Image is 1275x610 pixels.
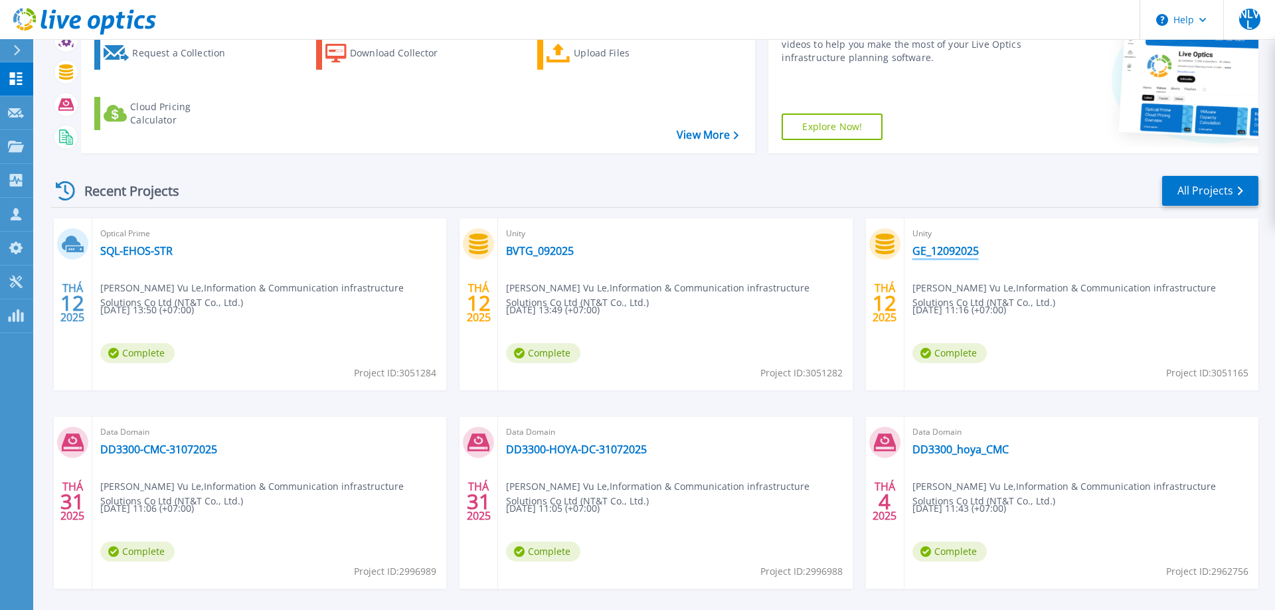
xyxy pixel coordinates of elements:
[100,226,438,241] span: Optical Prime
[912,425,1250,439] span: Data Domain
[506,501,600,516] span: [DATE] 11:05 (+07:00)
[677,129,738,141] a: View More
[51,175,197,207] div: Recent Projects
[1166,564,1248,579] span: Project ID: 2962756
[912,303,1006,317] span: [DATE] 11:16 (+07:00)
[537,37,685,70] a: Upload Files
[467,297,491,309] span: 12
[60,496,84,507] span: 31
[100,303,194,317] span: [DATE] 13:50 (+07:00)
[879,496,891,507] span: 4
[316,37,464,70] a: Download Collector
[760,366,843,380] span: Project ID: 3051282
[1239,9,1260,30] span: NLVL
[100,343,175,363] span: Complete
[60,477,85,526] div: THÁ 2025
[506,479,852,508] span: [PERSON_NAME] Vu Le , Information & Communication infrastructure Solutions Co Ltd (NT&T Co., Ltd.)
[873,297,896,309] span: 12
[912,443,1009,456] a: DD3300_hoya_CMC
[872,279,897,327] div: THÁ 2025
[60,297,84,309] span: 12
[467,496,491,507] span: 31
[506,542,580,562] span: Complete
[1162,176,1258,206] a: All Projects
[872,477,897,526] div: THÁ 2025
[130,100,236,127] div: Cloud Pricing Calculator
[782,25,1031,64] div: Find tutorials, instructional guides and other support videos to help you make the most of your L...
[574,40,680,66] div: Upload Files
[506,226,844,241] span: Unity
[466,477,491,526] div: THÁ 2025
[912,281,1258,310] span: [PERSON_NAME] Vu Le , Information & Communication infrastructure Solutions Co Ltd (NT&T Co., Ltd.)
[506,244,574,258] a: BVTG_092025
[506,303,600,317] span: [DATE] 13:49 (+07:00)
[912,343,987,363] span: Complete
[354,564,436,579] span: Project ID: 2996989
[100,443,217,456] a: DD3300-CMC-31072025
[94,97,242,130] a: Cloud Pricing Calculator
[506,443,647,456] a: DD3300-HOYA-DC-31072025
[100,479,446,508] span: [PERSON_NAME] Vu Le , Information & Communication infrastructure Solutions Co Ltd (NT&T Co., Ltd.)
[466,279,491,327] div: THÁ 2025
[354,366,436,380] span: Project ID: 3051284
[912,479,1258,508] span: [PERSON_NAME] Vu Le , Information & Communication infrastructure Solutions Co Ltd (NT&T Co., Ltd.)
[760,564,843,579] span: Project ID: 2996988
[506,343,580,363] span: Complete
[350,40,456,66] div: Download Collector
[782,114,883,140] a: Explore Now!
[60,279,85,327] div: THÁ 2025
[132,40,238,66] div: Request a Collection
[1166,366,1248,380] span: Project ID: 3051165
[100,425,438,439] span: Data Domain
[100,244,173,258] a: SQL-EHOS-STR
[506,425,844,439] span: Data Domain
[100,542,175,562] span: Complete
[94,37,242,70] a: Request a Collection
[912,542,987,562] span: Complete
[912,244,979,258] a: GE_12092025
[506,281,852,310] span: [PERSON_NAME] Vu Le , Information & Communication infrastructure Solutions Co Ltd (NT&T Co., Ltd.)
[912,226,1250,241] span: Unity
[100,501,194,516] span: [DATE] 11:06 (+07:00)
[912,501,1006,516] span: [DATE] 11:43 (+07:00)
[100,281,446,310] span: [PERSON_NAME] Vu Le , Information & Communication infrastructure Solutions Co Ltd (NT&T Co., Ltd.)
